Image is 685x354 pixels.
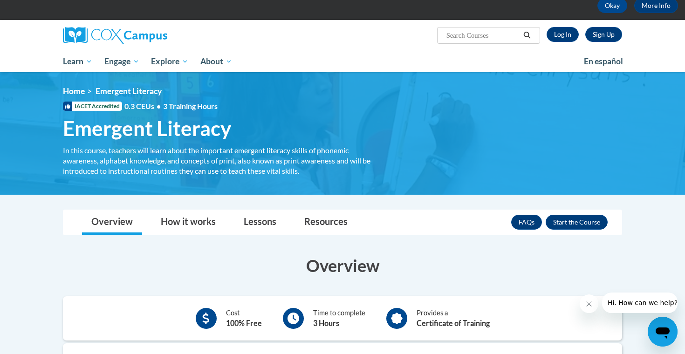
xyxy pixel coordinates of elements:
div: Time to complete [313,308,365,329]
a: Register [585,27,622,42]
a: En español [578,52,629,71]
a: About [194,51,238,72]
span: Explore [151,56,188,67]
span: Engage [104,56,139,67]
a: FAQs [511,215,542,230]
b: Certificate of Training [417,319,490,327]
span: IACET Accredited [63,102,122,111]
a: Explore [145,51,194,72]
input: Search Courses [445,30,520,41]
a: How it works [151,210,225,235]
iframe: Button to launch messaging window [648,317,678,347]
iframe: Close message [580,294,598,313]
b: 100% Free [226,319,262,327]
div: In this course, teachers will learn about the important emergent literacy skills of phonemic awar... [63,145,384,176]
a: Cox Campus [63,27,240,44]
div: Main menu [49,51,636,72]
span: About [200,56,232,67]
img: Cox Campus [63,27,167,44]
span: En español [584,56,623,66]
span: Emergent Literacy [63,116,231,141]
button: Search [520,30,534,41]
button: Enroll [546,215,608,230]
b: 3 Hours [313,319,339,327]
a: Home [63,86,85,96]
h3: Overview [63,254,622,277]
span: 0.3 CEUs [124,101,218,111]
div: Cost [226,308,262,329]
iframe: Message from company [602,293,678,313]
a: Engage [98,51,145,72]
span: Learn [63,56,92,67]
a: Lessons [234,210,286,235]
div: Provides a [417,308,490,329]
span: 3 Training Hours [163,102,218,110]
a: Learn [57,51,98,72]
span: Emergent Literacy [96,86,162,96]
a: Resources [295,210,357,235]
a: Overview [82,210,142,235]
a: Log In [547,27,579,42]
span: • [157,102,161,110]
